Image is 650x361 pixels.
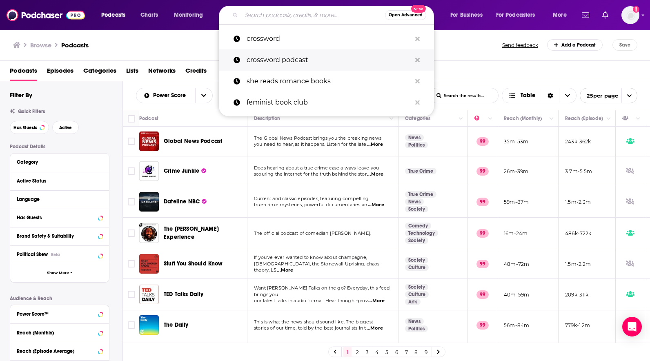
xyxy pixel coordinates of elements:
[47,64,73,81] a: Episodes
[565,322,590,329] p: 779k-1.2m
[51,252,60,257] div: Beta
[128,321,135,329] span: Toggle select row
[164,290,204,299] a: TED Talks Daily
[128,260,135,267] span: Toggle select row
[247,92,411,113] p: feminist book club
[343,347,352,357] a: 1
[241,9,385,22] input: Search podcasts, credits, & more...
[139,192,159,212] img: Dateline NBC
[367,141,383,148] span: ...More
[405,230,438,236] a: Technology
[565,291,589,298] p: 209k-311k
[136,93,195,98] button: open menu
[565,114,603,123] div: Reach (Episode)
[254,319,373,325] span: This is what the news should sound like. The biggest
[402,347,410,357] a: 7
[504,198,529,205] p: 59m-87m
[219,28,434,49] a: crossword
[504,168,528,175] p: 26m-39m
[17,176,102,186] button: Active Status
[476,321,489,329] p: 99
[547,39,603,51] a: Add a Podcast
[10,296,109,301] p: Audience & Reach
[139,114,158,123] div: Podcast
[136,88,213,103] h2: Choose List sort
[164,321,189,329] a: The Daily
[389,13,423,17] span: Open Advanced
[405,291,429,298] a: Culture
[17,231,102,241] button: Brand Safety & Suitability
[30,41,51,49] h3: Browse
[405,142,428,148] a: Politics
[367,171,383,178] span: ...More
[128,230,135,237] span: Toggle select row
[168,9,214,22] button: open menu
[504,322,529,329] p: 56m-84m
[254,165,379,171] span: Does hearing about a true crime case always leave you
[405,284,428,290] a: Society
[164,291,204,298] span: TED Talks Daily
[219,71,434,92] a: she reads romance books
[521,93,535,98] span: Table
[254,254,367,260] span: If you've ever wanted to know about champagne,
[139,131,159,151] img: Global News Podcast
[10,91,32,99] h2: Filter By
[164,225,219,241] span: The [PERSON_NAME] Experience
[383,347,391,357] a: 5
[476,198,489,206] p: 99
[565,138,591,145] p: 243k-362k
[59,125,72,130] span: Active
[405,191,436,198] a: True Crime
[277,267,293,274] span: ...More
[139,223,159,243] img: The Joe Rogan Experience
[622,114,634,123] div: Has Guests
[254,285,390,297] span: Want [PERSON_NAME] Talks on the go? Everyday, this feed brings you
[254,261,379,273] span: [DEMOGRAPHIC_DATA], the Stonewall Uprising, chaos theory, LS
[500,42,541,49] button: Send feedback
[139,315,159,335] img: The Daily
[565,198,591,205] p: 1.5m-2.3m
[254,298,368,303] span: our latest talks in audio format. Hear thought-prov
[139,285,159,304] a: TED Talks Daily
[174,9,203,21] span: Monitoring
[565,168,592,175] p: 3.7m-5.5m
[195,88,212,103] button: open menu
[10,121,49,134] button: Has Guests
[148,64,176,81] a: Networks
[547,114,557,124] button: Column Actions
[96,9,136,22] button: open menu
[456,114,466,124] button: Column Actions
[387,114,396,124] button: Column Actions
[185,64,207,81] a: Credits
[139,254,159,274] img: Stuff You Should Know
[412,347,420,357] a: 8
[405,264,429,271] a: Culture
[547,9,577,22] button: open menu
[405,237,428,244] a: Society
[17,330,96,336] div: Reach (Monthly)
[612,39,637,51] button: Save
[61,41,89,49] h1: Podcasts
[164,167,199,174] span: Crime Junkie
[164,198,200,205] span: Dateline NBC
[17,233,96,239] div: Brand Safety & Suitability
[254,171,367,177] span: scouring the internet for the truth behind the stor
[128,291,135,298] span: Toggle select row
[153,93,189,98] span: Power Score
[445,9,493,22] button: open menu
[476,229,489,237] p: 99
[405,198,424,205] a: News
[633,6,639,13] svg: Add a profile image
[580,88,637,103] button: open menu
[126,64,138,81] a: Lists
[368,298,385,304] span: ...More
[17,212,102,223] button: Has Guests
[368,202,384,208] span: ...More
[496,9,535,21] span: For Podcasters
[542,88,559,103] div: Sort Direction
[164,260,223,267] span: Stuff You Should Know
[17,157,102,167] button: Category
